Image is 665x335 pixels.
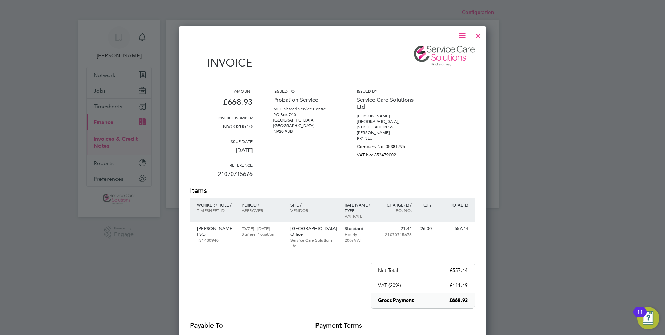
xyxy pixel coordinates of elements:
p: Charge (£) / [382,202,412,208]
p: Staines Probation [242,231,283,237]
p: [DATE] [190,144,253,162]
p: PR1 3LU [357,135,419,141]
p: 20% VAT [345,237,375,243]
h3: Amount [190,88,253,94]
h2: Payable to [190,321,294,330]
p: Timesheet ID [197,208,235,213]
p: [PERSON_NAME] [357,130,419,135]
p: £668.93 [190,94,253,115]
p: £111.49 [450,282,468,288]
p: 21.44 [382,226,412,232]
p: NP20 9BB [273,128,336,134]
p: Standard [345,226,375,232]
h3: Reference [190,162,253,168]
p: 21070715676 [382,232,412,237]
h2: Payment terms [315,321,378,330]
p: Service Care Solutions Ltd [290,237,338,248]
p: Site / [290,202,338,208]
p: MOJ Shared Service Centre [273,106,336,112]
button: Open Resource Center, 11 new notifications [637,307,659,329]
p: [GEOGRAPHIC_DATA] [273,123,336,128]
h3: Issued by [357,88,419,94]
p: TS1430940 [197,237,235,243]
p: [GEOGRAPHIC_DATA] Office [290,226,338,237]
p: Period / [242,202,283,208]
p: Rate name / type [345,202,375,213]
p: Net Total [378,267,398,273]
p: Probation Service [273,94,336,106]
div: 11 [637,312,643,321]
p: [GEOGRAPHIC_DATA] [273,117,336,123]
p: VAT (20%) [378,282,401,288]
p: VAT rate [345,213,375,219]
p: Total (£) [439,202,468,208]
p: PO Box 740 [273,112,336,117]
p: Gross Payment [378,297,414,304]
p: INV0020510 [190,120,253,139]
p: Vendor [290,208,338,213]
h2: Items [190,186,475,196]
p: PSO [197,232,235,237]
p: [DATE] - [DATE] [242,226,283,231]
p: Approver [242,208,283,213]
p: Company No: 05381795 [357,141,419,149]
h3: Invoice number [190,115,253,120]
p: 557.44 [439,226,468,232]
p: VAT No: 853479002 [357,149,419,158]
p: [PERSON_NAME] [197,226,235,232]
p: £668.93 [449,297,468,304]
h3: Issue date [190,139,253,144]
p: [PERSON_NAME][GEOGRAPHIC_DATA], [STREET_ADDRESS] [357,113,419,130]
p: Service Care Solutions Ltd [357,94,419,113]
h3: Issued to [273,88,336,94]
h1: Invoice [190,56,253,69]
p: Worker / Role / [197,202,235,208]
p: QTY [419,202,432,208]
p: Hourly [345,232,375,237]
p: Po. No. [382,208,412,213]
img: servicecare-logo-remittance.png [414,46,475,67]
p: 26.00 [419,226,432,232]
p: 21070715676 [190,168,253,186]
p: £557.44 [450,267,468,273]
